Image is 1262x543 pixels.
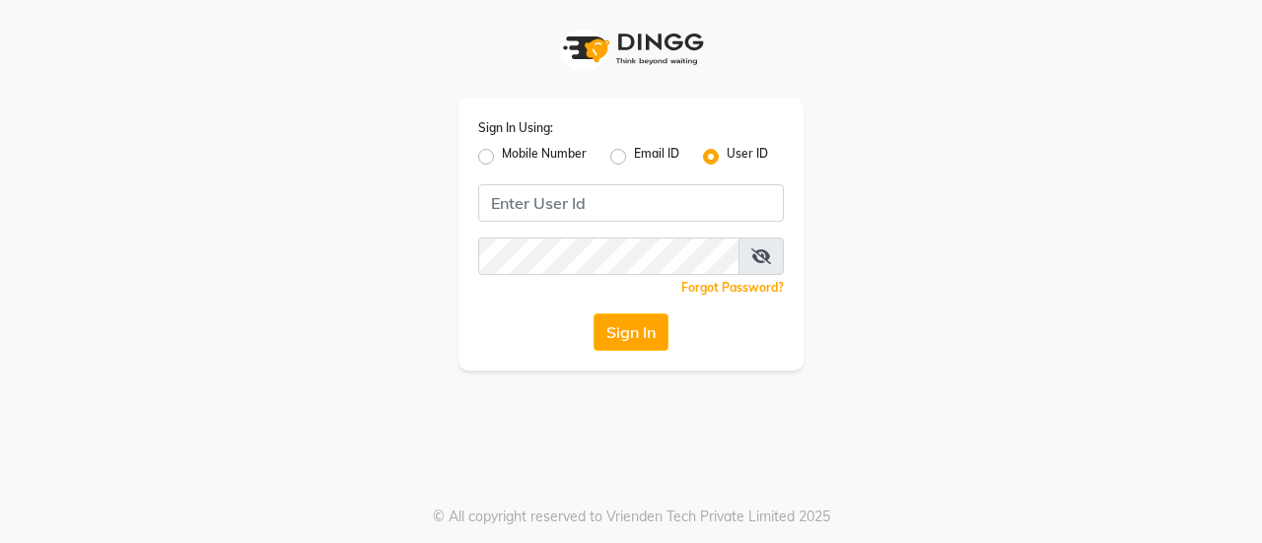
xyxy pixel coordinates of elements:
label: Sign In Using: [478,119,553,137]
button: Sign In [594,313,668,351]
input: Username [478,184,784,222]
label: Email ID [634,145,679,169]
input: Username [478,238,739,275]
label: Mobile Number [502,145,587,169]
a: Forgot Password? [681,280,784,295]
label: User ID [727,145,768,169]
img: logo1.svg [552,20,710,78]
